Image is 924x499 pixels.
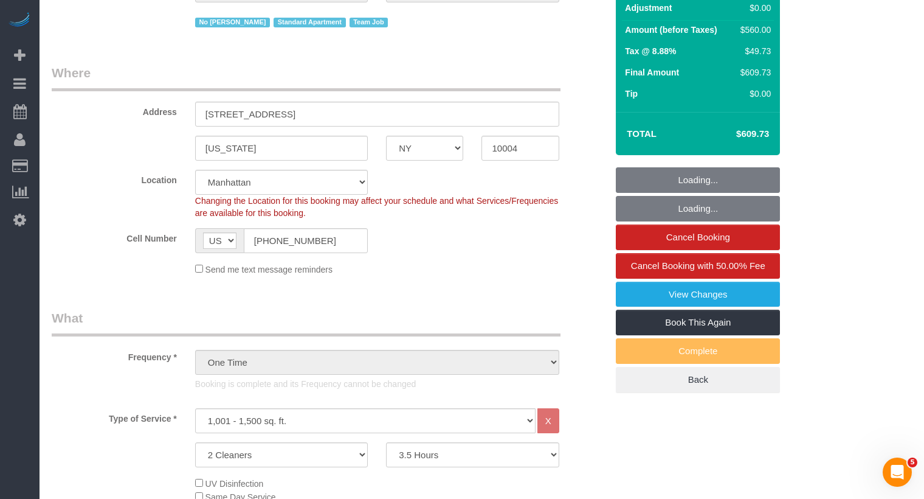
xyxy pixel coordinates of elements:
[616,367,780,393] a: Back
[205,265,333,274] span: Send me text message reminders
[52,64,560,91] legend: Where
[43,228,186,245] label: Cell Number
[274,18,346,27] span: Standard Apartment
[736,2,771,14] div: $0.00
[631,260,765,271] span: Cancel Booking with 50.00% Fee
[616,282,780,307] a: View Changes
[908,458,917,467] span: 5
[195,196,558,218] span: Changing the Location for this booking may affect your schedule and what Services/Frequencies are...
[7,12,32,29] img: Automaid Logo
[700,129,769,139] h4: $609.73
[736,24,771,36] div: $560.00
[616,310,780,335] a: Book This Again
[244,228,368,253] input: Cell Number
[481,136,559,161] input: Zip Code
[350,18,388,27] span: Team Job
[195,136,368,161] input: City
[736,88,771,100] div: $0.00
[52,309,560,337] legend: What
[205,479,264,489] span: UV Disinfection
[195,18,270,27] span: No [PERSON_NAME]
[43,347,186,363] label: Frequency *
[195,378,559,390] p: Booking is complete and its Frequency cannot be changed
[627,128,657,139] strong: Total
[625,66,679,79] label: Final Amount
[43,102,186,118] label: Address
[43,170,186,186] label: Location
[625,24,717,36] label: Amount (before Taxes)
[736,66,771,79] div: $609.73
[736,45,771,57] div: $49.73
[883,458,912,487] iframe: Intercom live chat
[43,408,186,425] label: Type of Service *
[616,225,780,250] a: Cancel Booking
[625,45,676,57] label: Tax @ 8.88%
[616,253,780,279] a: Cancel Booking with 50.00% Fee
[625,2,672,14] label: Adjustment
[625,88,638,100] label: Tip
